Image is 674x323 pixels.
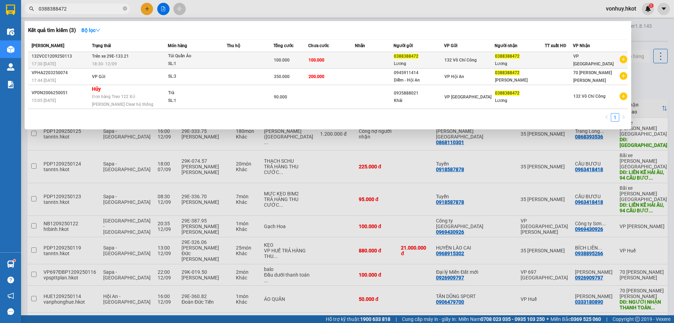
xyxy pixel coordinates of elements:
[620,56,627,63] span: plus-circle
[573,94,606,99] span: 132 Võ Chí Công
[76,25,106,36] button: Bộ lọcdown
[168,43,187,48] span: Món hàng
[444,43,457,48] span: VP Gửi
[495,70,520,75] span: 0388388472
[92,62,117,66] span: 18:30 - 12/09
[394,69,444,77] div: 0945911414
[274,74,290,79] span: 350.000
[444,58,477,63] span: 132 Võ Chí Công
[602,113,611,122] button: left
[394,90,444,97] div: 0935888021
[619,113,628,122] button: right
[92,43,111,48] span: Trạng thái
[32,98,56,103] span: 15:05 [DATE]
[394,77,444,84] div: Diễm - Hội An
[621,115,626,119] span: right
[309,58,324,63] span: 100.000
[620,92,627,100] span: plus-circle
[32,78,56,83] span: 17:44 [DATE]
[7,292,14,299] span: notification
[168,97,221,105] div: SL: 1
[7,28,14,35] img: warehouse-icon
[573,70,612,83] span: 70 [PERSON_NAME] [PERSON_NAME]
[394,43,413,48] span: Người gửi
[602,113,611,122] li: Previous Page
[92,94,153,107] span: Đơn hàng Treo 122 Xử [PERSON_NAME] Clear hệ thống
[92,74,105,79] span: VP Gửi
[32,89,90,97] div: VPDN2006250051
[611,114,619,121] a: 1
[7,308,14,315] span: message
[168,89,221,97] div: Trà
[81,27,100,33] strong: Bộ lọc
[545,43,566,48] span: TT xuất HĐ
[13,259,15,261] sup: 1
[92,54,129,59] span: Trên xe 29E-133.21
[7,46,14,53] img: warehouse-icon
[123,6,127,12] span: close-circle
[444,74,464,79] span: VP Hội An
[7,63,14,71] img: warehouse-icon
[573,43,590,48] span: VP Nhận
[168,52,221,60] div: Túi Quần Áo
[604,115,609,119] span: left
[274,58,290,63] span: 100.000
[123,6,127,11] span: close-circle
[444,95,491,99] span: VP [GEOGRAPHIC_DATA]
[355,43,365,48] span: Nhãn
[619,113,628,122] li: Next Page
[495,77,545,84] div: [PERSON_NAME]
[495,54,520,59] span: 0388388472
[92,86,101,92] strong: Hủy
[32,43,64,48] span: [PERSON_NAME]
[495,97,545,104] div: Lương
[29,6,34,11] span: search
[495,60,545,67] div: Lương
[168,60,221,68] div: SL: 1
[394,60,444,67] div: Lương
[394,97,444,104] div: Khải
[32,53,90,60] div: 132VCC1209250113
[32,62,56,66] span: 17:30 [DATE]
[495,43,517,48] span: Người nhận
[309,74,324,79] span: 200.000
[495,91,520,96] span: 0388388472
[7,260,14,268] img: warehouse-icon
[95,28,100,33] span: down
[7,81,14,88] img: solution-icon
[620,72,627,80] span: plus-circle
[6,5,15,15] img: logo-vxr
[32,69,90,77] div: VPHA2203250074
[7,277,14,283] span: question-circle
[274,95,287,99] span: 90.000
[39,5,121,13] input: Tìm tên, số ĐT hoặc mã đơn
[28,27,76,34] h3: Kết quả tìm kiếm ( 3 )
[168,73,221,80] div: SL: 3
[573,54,614,66] span: VP [GEOGRAPHIC_DATA]
[308,43,329,48] span: Chưa cước
[273,43,293,48] span: Tổng cước
[227,43,240,48] span: Thu hộ
[394,54,418,59] span: 0388388472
